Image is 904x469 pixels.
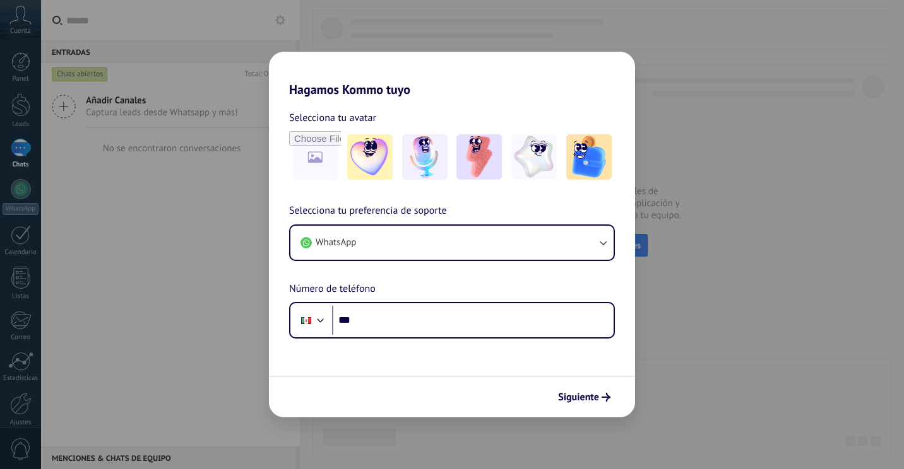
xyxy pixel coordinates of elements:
[511,134,557,180] img: -4.jpeg
[316,236,356,249] span: WhatsApp
[289,110,376,126] span: Selecciona tu avatar
[290,226,614,260] button: WhatsApp
[289,203,447,219] span: Selecciona tu preferencia de soporte
[402,134,448,180] img: -2.jpeg
[456,134,502,180] img: -3.jpeg
[294,307,318,333] div: Mexico: + 52
[289,281,376,298] span: Número de teléfono
[558,393,599,402] span: Siguiente
[552,386,616,408] button: Siguiente
[347,134,393,180] img: -1.jpeg
[269,52,635,97] h2: Hagamos Kommo tuyo
[566,134,612,180] img: -5.jpeg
